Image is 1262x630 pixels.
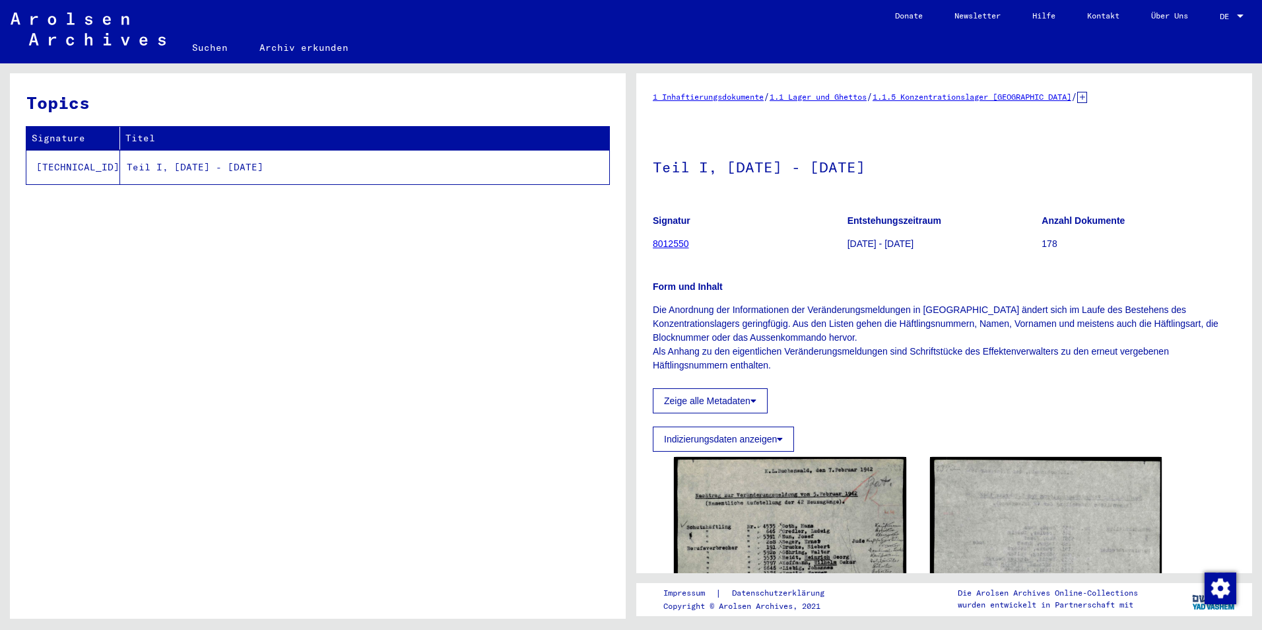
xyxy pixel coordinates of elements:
[176,32,244,63] a: Suchen
[1071,90,1077,102] span: /
[1042,237,1236,251] p: 178
[653,388,768,413] button: Zeige alle Metadaten
[1205,573,1236,604] img: Zustimmung ändern
[663,586,840,600] div: |
[653,238,689,249] a: 8012550
[653,281,723,292] b: Form und Inhalt
[120,127,609,150] th: Titel
[26,127,120,150] th: Signature
[653,92,764,102] a: 1 Inhaftierungsdokumente
[653,215,690,226] b: Signatur
[1204,572,1236,604] div: Zustimmung ändern
[26,90,609,116] h3: Topics
[244,32,364,63] a: Archiv erkunden
[11,13,166,46] img: Arolsen_neg.svg
[120,150,609,184] td: Teil I, [DATE] - [DATE]
[663,600,840,612] p: Copyright © Arolsen Archives, 2021
[653,303,1236,372] p: Die Anordnung der Informationen der Veränderungsmeldungen in [GEOGRAPHIC_DATA] ändert sich im Lau...
[663,586,715,600] a: Impressum
[764,90,770,102] span: /
[958,587,1138,599] p: Die Arolsen Archives Online-Collections
[958,599,1138,611] p: wurden entwickelt in Partnerschaft mit
[653,427,794,452] button: Indizierungsdaten anzeigen
[721,586,840,600] a: Datenschutzerklärung
[770,92,867,102] a: 1.1 Lager und Ghettos
[847,237,1042,251] p: [DATE] - [DATE]
[26,150,120,184] td: [TECHNICAL_ID]
[1220,12,1234,21] span: DE
[873,92,1071,102] a: 1.1.5 Konzentrationslager [GEOGRAPHIC_DATA]
[847,215,941,226] b: Entstehungszeitraum
[1189,582,1239,615] img: yv_logo.png
[867,90,873,102] span: /
[653,137,1236,195] h1: Teil I, [DATE] - [DATE]
[1042,215,1125,226] b: Anzahl Dokumente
